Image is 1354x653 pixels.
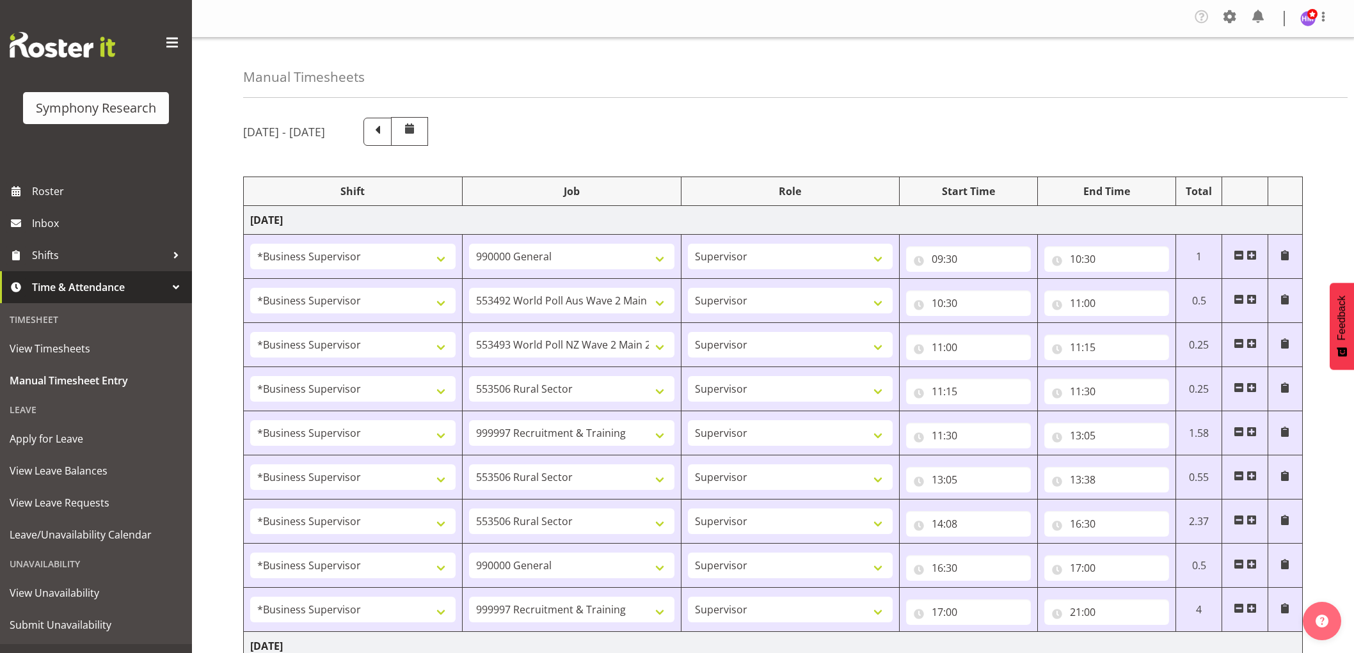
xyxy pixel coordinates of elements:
[1044,334,1169,360] input: Click to select...
[1044,511,1169,537] input: Click to select...
[1044,599,1169,625] input: Click to select...
[1176,588,1222,632] td: 4
[906,423,1031,448] input: Click to select...
[10,429,182,448] span: Apply for Leave
[1176,455,1222,500] td: 0.55
[10,615,182,634] span: Submit Unavailability
[3,423,189,455] a: Apply for Leave
[1044,184,1169,199] div: End Time
[3,609,189,641] a: Submit Unavailability
[3,487,189,519] a: View Leave Requests
[3,519,189,551] a: Leave/Unavailability Calendar
[906,379,1031,404] input: Click to select...
[1176,411,1222,455] td: 1.58
[243,125,325,139] h5: [DATE] - [DATE]
[1044,467,1169,492] input: Click to select...
[906,184,1031,199] div: Start Time
[3,577,189,609] a: View Unavailability
[10,583,182,602] span: View Unavailability
[1176,367,1222,411] td: 0.25
[906,246,1031,272] input: Click to select...
[1176,323,1222,367] td: 0.25
[1300,11,1316,26] img: hitesh-makan1261.jpg
[1316,615,1328,627] img: help-xxl-2.png
[3,551,189,577] div: Unavailability
[250,184,456,199] div: Shift
[1183,184,1215,199] div: Total
[1044,423,1169,448] input: Click to select...
[688,184,893,199] div: Role
[1044,379,1169,404] input: Click to select...
[1336,295,1348,340] span: Feedback
[3,365,189,397] a: Manual Timesheet Entry
[10,339,182,358] span: View Timesheets
[244,206,1303,235] td: [DATE]
[906,599,1031,625] input: Click to select...
[10,371,182,390] span: Manual Timesheet Entry
[10,461,182,480] span: View Leave Balances
[1044,290,1169,316] input: Click to select...
[32,214,186,233] span: Inbox
[1044,246,1169,272] input: Click to select...
[10,493,182,512] span: View Leave Requests
[906,290,1031,316] input: Click to select...
[1176,279,1222,323] td: 0.5
[906,467,1031,492] input: Click to select...
[243,70,365,84] h4: Manual Timesheets
[10,32,115,58] img: Rosterit website logo
[906,555,1031,581] input: Click to select...
[906,511,1031,537] input: Click to select...
[3,455,189,487] a: View Leave Balances
[3,397,189,423] div: Leave
[32,182,186,201] span: Roster
[1176,235,1222,279] td: 1
[3,333,189,365] a: View Timesheets
[32,278,166,297] span: Time & Attendance
[469,184,674,199] div: Job
[1176,500,1222,544] td: 2.37
[10,525,182,544] span: Leave/Unavailability Calendar
[1044,555,1169,581] input: Click to select...
[1176,544,1222,588] td: 0.5
[32,246,166,265] span: Shifts
[3,306,189,333] div: Timesheet
[1330,283,1354,370] button: Feedback - Show survey
[906,334,1031,360] input: Click to select...
[36,98,156,118] div: Symphony Research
